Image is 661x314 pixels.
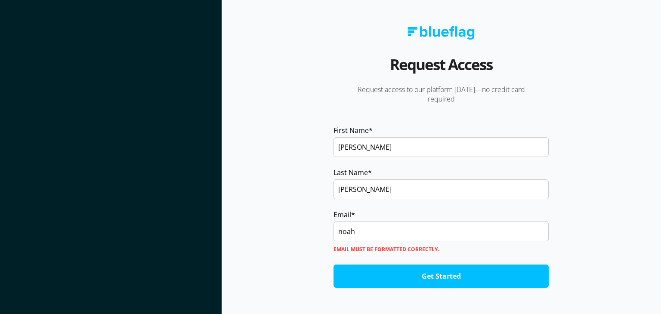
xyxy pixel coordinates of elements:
[334,209,351,220] span: Email
[408,26,475,40] img: Blue Flag logo
[334,125,369,135] span: First Name
[331,85,551,104] p: Request access to our platform [DATE]—no credit card required
[334,167,368,178] span: Last Name
[334,265,549,288] input: Get Started
[334,222,549,241] input: name@yourcompany.com.au
[334,243,549,256] label: Email must be formatted correctly.
[334,137,549,157] input: John
[334,179,549,199] input: Smith
[390,52,492,85] h2: Request Access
